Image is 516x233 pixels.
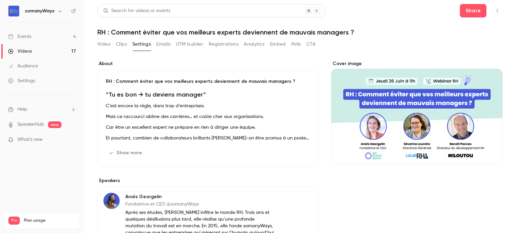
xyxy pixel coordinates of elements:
[244,39,265,50] button: Analytics
[8,77,35,84] div: Settings
[460,4,486,17] button: Share
[24,218,76,223] span: Plan usage
[8,217,20,225] span: Pro
[106,113,309,121] p: Mais ce raccourci abîme des carrières… et coûte cher aux organisations.
[106,123,309,131] p: Car être un excellent expert ne prépare en rien à diriger une équipe.
[106,78,309,85] p: RH : Comment éviter que vos meilleurs experts deviennent de mauvais managers ?
[176,39,203,50] button: UTM builder
[132,39,151,50] button: Settings
[156,39,170,50] button: Emails
[17,121,44,128] a: SpeakerHub
[291,39,301,50] button: Polls
[106,91,206,98] strong: “Tu es bon → tu deviens manager”
[8,33,31,40] div: Events
[125,193,274,200] p: Anaïs Georgelin
[106,102,309,110] p: C’est encore la règle, dans trop d’entreprises.
[97,60,318,67] label: About
[97,177,318,184] label: Speakers
[125,201,274,208] p: Fondatrice et CEO @somanyWays
[492,5,503,16] button: Top Bar Actions
[270,39,286,50] button: Embed
[209,39,239,50] button: Registrations
[8,6,19,16] img: somanyWays
[97,39,111,50] button: Video
[8,106,76,113] li: help-dropdown-opener
[331,60,503,67] label: Cover image
[17,136,43,143] span: What's new
[103,193,120,209] img: Anaïs Georgelin
[25,8,54,14] h6: somanyWays
[106,134,309,142] p: Et pourtant, combien de collaborateurs brillants [PERSON_NAME]-on être promus à un poste qu’ils n...
[306,39,315,50] button: CTA
[17,106,27,113] span: Help
[48,121,61,128] span: new
[331,60,503,165] section: Cover image
[97,28,503,36] h1: RH : Comment éviter que vos meilleurs experts deviennent de mauvais managers ?
[8,48,32,55] div: Videos
[8,63,38,69] div: Audience
[103,7,170,14] div: Search for videos or events
[106,148,146,158] button: Show more
[116,39,127,50] button: Clips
